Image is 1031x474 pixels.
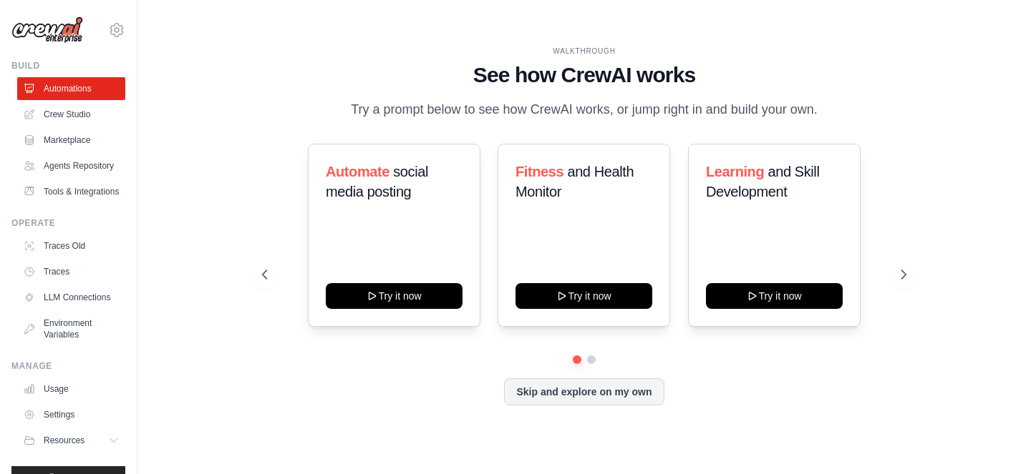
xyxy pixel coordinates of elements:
[17,377,125,400] a: Usage
[326,164,428,199] span: social media posting
[515,164,563,179] span: Fitness
[17,77,125,100] a: Automations
[515,283,652,309] button: Try it now
[17,129,125,152] a: Marketplace
[11,360,125,372] div: Manage
[17,312,125,346] a: Environment Variables
[17,429,125,452] button: Resources
[706,164,819,199] span: and Skill Development
[17,234,125,257] a: Traces Old
[11,16,83,44] img: Logo
[17,403,125,426] a: Settings
[17,180,125,203] a: Tools & Integrations
[262,62,906,88] h1: See how CrewAI works
[326,283,463,309] button: Try it now
[706,164,764,179] span: Learning
[17,260,125,283] a: Traces
[17,103,125,126] a: Crew Studio
[17,154,125,177] a: Agents Repository
[326,164,389,179] span: Automate
[44,435,84,446] span: Resources
[344,99,825,120] p: Try a prompt below to see how CrewAI works, or jump right in and build your own.
[515,164,634,199] span: and Health Monitor
[17,286,125,309] a: LLM Connections
[504,378,664,405] button: Skip and explore on my own
[706,283,843,309] button: Try it now
[262,46,906,56] div: WALKTHROUGH
[11,217,125,229] div: Operate
[11,60,125,71] div: Build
